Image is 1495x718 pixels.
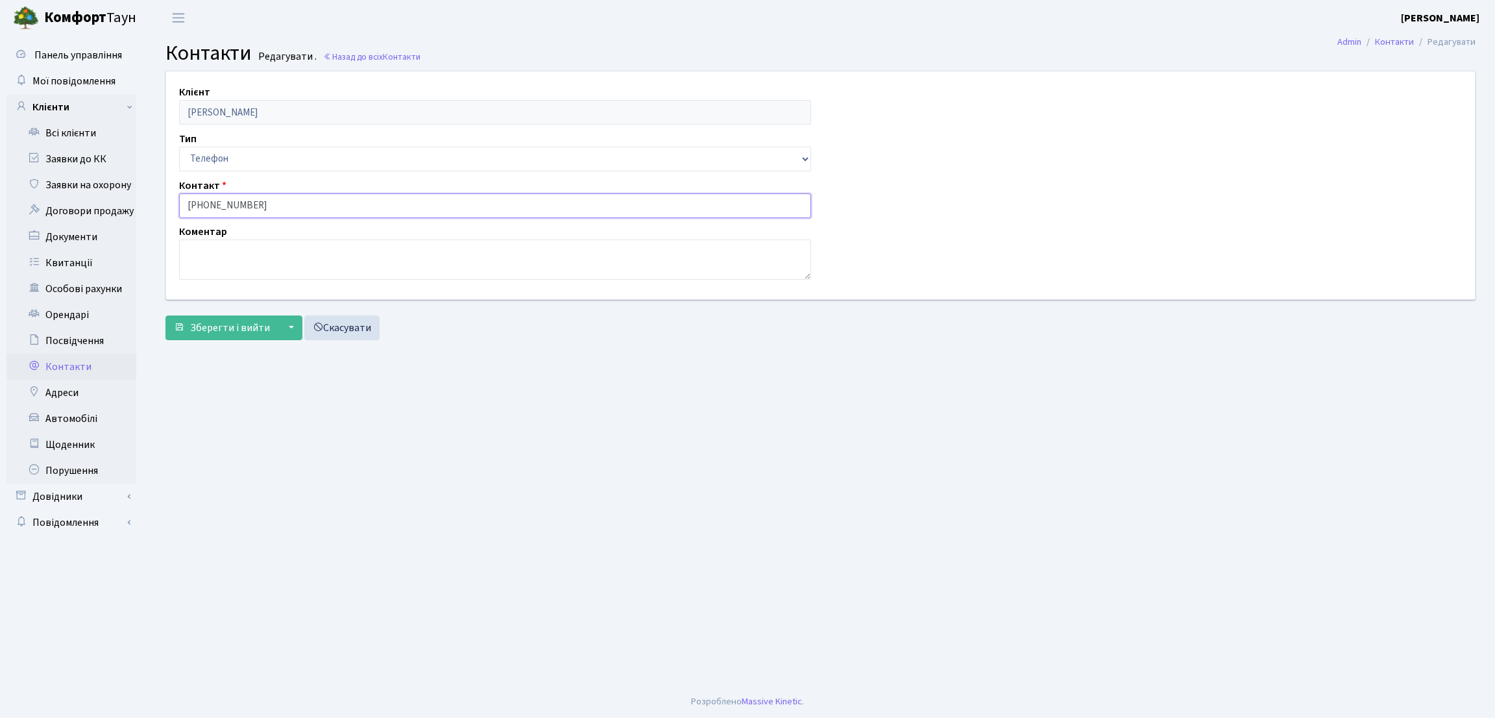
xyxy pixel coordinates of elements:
a: Квитанції [6,250,136,276]
a: Скасувати [304,316,380,340]
a: Автомобілі [6,406,136,432]
a: Назад до всіхКонтакти [323,51,420,63]
a: Всі клієнти [6,120,136,146]
span: Зберегти і вийти [190,321,270,335]
a: Посвідчення [6,328,136,354]
span: Панель управління [34,48,122,62]
span: Контакти [383,51,420,63]
button: Зберегти і вийти [165,316,278,340]
div: Розроблено . [691,695,804,709]
img: logo.png [13,5,39,31]
small: Редагувати . [256,51,317,63]
label: Коментар [179,224,227,240]
label: Контакт [179,178,226,193]
a: Особові рахунки [6,276,136,302]
a: Заявки до КК [6,146,136,172]
a: Massive Kinetic [742,695,802,708]
li: Редагувати [1414,35,1476,49]
a: Клієнти [6,94,136,120]
a: Документи [6,224,136,250]
a: Договори продажу [6,198,136,224]
label: Тип [179,131,197,147]
a: Орендарі [6,302,136,328]
span: Мої повідомлення [32,74,115,88]
a: Контакти [6,354,136,380]
span: Контакти [165,38,252,68]
a: Мої повідомлення [6,68,136,94]
b: Комфорт [44,7,106,28]
label: Клієнт [179,84,210,100]
a: Контакти [1375,35,1414,49]
a: Панель управління [6,42,136,68]
b: [PERSON_NAME] [1401,11,1479,25]
a: Admin [1337,35,1361,49]
a: Довідники [6,484,136,510]
a: Адреси [6,380,136,406]
a: Порушення [6,458,136,484]
a: Щоденник [6,432,136,458]
a: Заявки на охорону [6,172,136,198]
a: Повідомлення [6,510,136,536]
span: Таун [44,7,136,29]
nav: breadcrumb [1318,29,1495,56]
button: Переключити навігацію [162,7,195,29]
a: [PERSON_NAME] [1401,10,1479,26]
